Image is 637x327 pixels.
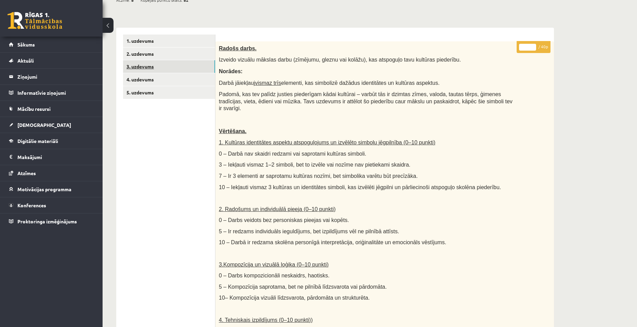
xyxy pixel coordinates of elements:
[9,85,94,101] a: Informatīvie ziņojumi
[9,197,94,213] a: Konferences
[219,184,501,190] span: 10 – Iekļauti vismaz 3 kultūras un identitātes simboli, kas izvēlēti jēgpilni un pārliecinoši ats...
[219,128,247,134] span: Vērtēšana.
[17,57,34,64] span: Aktuāli
[17,122,71,128] span: [DEMOGRAPHIC_DATA]
[123,48,215,60] a: 2. uzdevums
[219,151,366,157] span: 0 – Darbā nav skaidri redzami vai saprotami kultūras simboli.
[219,57,461,63] span: Izveido vizuālu mākslas darbu (zīmējumu, gleznu vai kolāžu), kas atspoguļo tavu kultūras piederību.
[219,206,336,212] span: 2. Radošums un individuālā pieeja (0–10 punkti)
[7,7,324,14] body: Editor, wiswyg-editor-user-answer-47433817722760
[219,45,256,51] span: Radošs darbs.
[17,41,35,48] span: Sākums
[9,117,94,133] a: [DEMOGRAPHIC_DATA]
[8,12,62,29] a: Rīgas 1. Tālmācības vidusskola
[9,181,94,197] a: Motivācijas programma
[219,262,329,267] span: 3.Kompozīcija un vizuālā loģika (0–10 punkti)
[17,106,51,112] span: Mācību resursi
[17,218,77,224] span: Proktoringa izmēģinājums
[219,217,349,223] span: 0 – Darbs veidots bez personiskas pieejas vai kopēts.
[219,273,330,278] span: 0 – Darbs kompozicionāli neskaidrs, haotisks.
[9,213,94,229] a: Proktoringa izmēģinājums
[17,186,71,192] span: Motivācijas programma
[219,68,242,74] span: Norādes:
[123,86,215,99] a: 5. uzdevums
[219,239,446,245] span: 10 – Darbā ir redzama skolēna personīgā interpretācija, oriģinalitāte un emocionāls vēstījums.
[17,85,94,101] legend: Informatīvie ziņojumi
[219,80,440,86] span: Darbā jāiekļauj elementi, kas simbolizē dažādus identitātes un kultūras aspektus.
[219,295,370,301] span: 10– Kompozīcija vizuāli līdzsvarota, pārdomāta un strukturēta.
[9,53,94,68] a: Aktuāli
[17,202,46,208] span: Konferences
[219,91,513,111] span: Padomā, kas tev palīdz justies piederīgam kādai kultūrai – varbūt tās ir dzimtas zīmes, valoda, t...
[9,37,94,52] a: Sākums
[17,69,94,84] legend: Ziņojumi
[123,35,215,47] a: 1. uzdevums
[9,101,94,117] a: Mācību resursi
[219,140,435,145] span: 1. Kultūras identitātes aspektu atspoguļojums un izvēlēto simbolu jēgpilnība (0–10 punkti)
[517,41,550,53] p: / 40p
[9,149,94,165] a: Maksājumi
[17,170,36,176] span: Atzīmes
[9,69,94,84] a: Ziņojumi
[17,149,94,165] legend: Maksājumi
[9,133,94,149] a: Digitālie materiāli
[219,317,313,323] span: 4. Tehniskais izpildījums (0–10 punkti))
[219,228,399,234] span: 5 – Ir redzams individuāls ieguldījums, bet izpildījums vēl ne pilnībā attīsts.
[219,162,410,168] span: 3 – Iekļauti vismaz 1–2 simboli, bet to izvēle vai nozīme nav pietiekami skaidra.
[17,138,58,144] span: Digitālie materiāli
[123,73,215,86] a: 4. uzdevums
[255,80,281,86] u: vismaz trīs
[219,173,418,179] span: 7 – Ir 3 elementi ar saprotamu kultūras nozīmi, bet simbolika varētu būt precīzāka.
[123,60,215,73] a: 3. uzdevums
[219,284,387,290] span: 5 – Kompozīcija saprotama, bet ne pilnībā līdzsvarota vai pārdomāta.
[9,165,94,181] a: Atzīmes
